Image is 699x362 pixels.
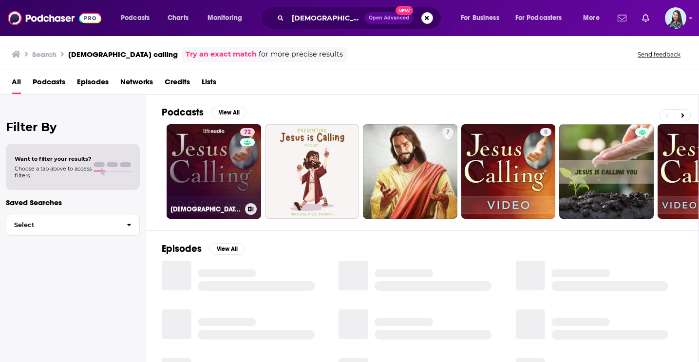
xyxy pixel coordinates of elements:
span: New [396,6,413,15]
span: Charts [168,11,189,25]
a: Charts [161,10,194,26]
a: Lists [202,74,216,94]
button: View All [211,107,246,118]
span: More [583,11,600,25]
button: open menu [576,10,612,26]
a: Networks [120,74,153,94]
span: For Business [461,11,499,25]
div: Search podcasts, credits, & more... [270,7,451,29]
img: Podchaser - Follow, Share and Rate Podcasts [8,9,101,27]
a: Podcasts [33,74,65,94]
h2: Filter By [6,120,140,134]
button: open menu [454,10,511,26]
img: User Profile [665,7,686,29]
a: Credits [165,74,190,94]
h2: Podcasts [162,106,204,118]
a: EpisodesView All [162,243,245,255]
button: Send feedback [635,50,683,58]
a: All [12,74,21,94]
span: 7 [446,128,450,137]
a: 5 [461,124,556,219]
a: 7 [363,124,457,219]
a: 72 [240,128,255,136]
button: open menu [201,10,255,26]
button: Show profile menu [665,7,686,29]
span: 72 [244,128,251,137]
a: 7 [442,128,453,136]
button: open menu [114,10,162,26]
span: Podcasts [121,11,150,25]
a: Try an exact match [186,49,257,60]
h2: Episodes [162,243,202,255]
h3: Search [32,50,57,59]
h3: [DEMOGRAPHIC_DATA] calling [68,50,178,59]
span: Monitoring [208,11,242,25]
h3: [DEMOGRAPHIC_DATA] Calling: Stories of Faith [170,205,241,213]
a: Show notifications dropdown [614,10,630,26]
span: Select [6,222,119,228]
button: open menu [509,10,576,26]
span: For Podcasters [515,11,562,25]
p: Saved Searches [6,198,140,207]
span: 5 [544,128,548,137]
span: Want to filter your results? [15,155,92,162]
span: Open Advanced [369,16,409,20]
span: for more precise results [259,49,343,60]
a: Show notifications dropdown [638,10,653,26]
button: View All [209,243,245,255]
button: Select [6,214,140,236]
a: PodcastsView All [162,106,246,118]
input: Search podcasts, credits, & more... [288,10,364,26]
span: Logged in as brookefortierpr [665,7,686,29]
a: Episodes [77,74,109,94]
span: Choose a tab above to access filters. [15,165,92,179]
button: Open AdvancedNew [364,12,414,24]
a: 72[DEMOGRAPHIC_DATA] Calling: Stories of Faith [167,124,261,219]
a: 5 [540,128,551,136]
